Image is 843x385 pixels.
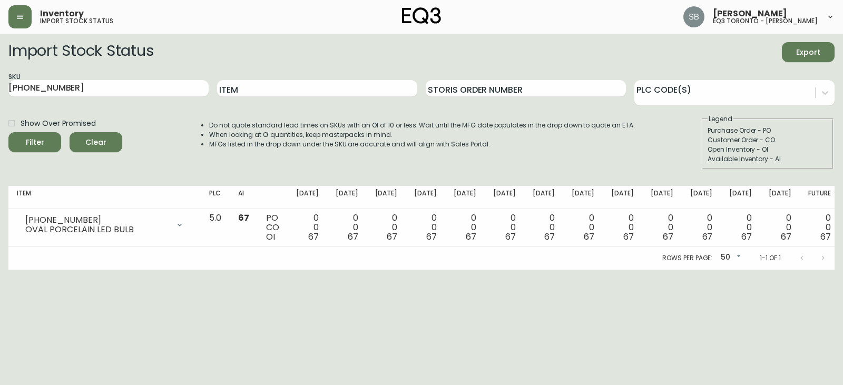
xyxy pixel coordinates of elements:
[466,231,476,243] span: 67
[708,145,828,154] div: Open Inventory - OI
[414,213,437,242] div: 0 0
[820,231,831,243] span: 67
[308,231,319,243] span: 67
[26,136,44,149] div: Filter
[201,186,230,209] th: PLC
[288,186,327,209] th: [DATE]
[367,186,406,209] th: [DATE]
[426,231,437,243] span: 67
[296,213,319,242] div: 0 0
[690,213,713,242] div: 0 0
[572,213,594,242] div: 0 0
[808,213,831,242] div: 0 0
[266,231,275,243] span: OI
[454,213,476,242] div: 0 0
[708,114,733,124] legend: Legend
[769,213,791,242] div: 0 0
[663,231,673,243] span: 67
[741,231,752,243] span: 67
[642,186,682,209] th: [DATE]
[584,231,594,243] span: 67
[25,225,169,234] div: OVAL PORCELAIN LED BULB
[790,46,826,59] span: Export
[603,186,642,209] th: [DATE]
[524,186,564,209] th: [DATE]
[8,132,61,152] button: Filter
[651,213,673,242] div: 0 0
[8,186,201,209] th: Item
[721,186,760,209] th: [DATE]
[8,42,153,62] h2: Import Stock Status
[387,231,397,243] span: 67
[327,186,367,209] th: [DATE]
[662,253,712,263] p: Rows per page:
[760,186,800,209] th: [DATE]
[21,118,96,129] span: Show Over Promised
[760,253,781,263] p: 1-1 of 1
[17,213,192,236] div: [PHONE_NUMBER]OVAL PORCELAIN LED BULB
[40,18,113,24] h5: import stock status
[238,212,249,224] span: 67
[485,186,524,209] th: [DATE]
[209,121,635,130] li: Do not quote standard lead times on SKUs with an OI of 10 or less. Wait until the MFG date popula...
[209,140,635,149] li: MFGs listed in the drop down under the SKU are accurate and will align with Sales Portal.
[505,231,516,243] span: 67
[713,18,818,24] h5: eq3 toronto - [PERSON_NAME]
[493,213,516,242] div: 0 0
[708,154,828,164] div: Available Inventory - AI
[40,9,84,18] span: Inventory
[544,231,555,243] span: 67
[800,186,839,209] th: Future
[336,213,358,242] div: 0 0
[201,209,230,246] td: 5.0
[683,6,704,27] img: 62e4f14275e5c688c761ab51c449f16a
[708,135,828,145] div: Customer Order - CO
[717,249,743,266] div: 50
[729,213,752,242] div: 0 0
[713,9,787,18] span: [PERSON_NAME]
[533,213,555,242] div: 0 0
[25,215,169,225] div: [PHONE_NUMBER]
[445,186,485,209] th: [DATE]
[782,42,835,62] button: Export
[406,186,445,209] th: [DATE]
[781,231,791,243] span: 67
[230,186,258,209] th: AI
[375,213,398,242] div: 0 0
[611,213,634,242] div: 0 0
[348,231,358,243] span: 67
[623,231,634,243] span: 67
[209,130,635,140] li: When looking at OI quantities, keep masterpacks in mind.
[702,231,713,243] span: 67
[563,186,603,209] th: [DATE]
[682,186,721,209] th: [DATE]
[266,213,279,242] div: PO CO
[70,132,122,152] button: Clear
[708,126,828,135] div: Purchase Order - PO
[402,7,441,24] img: logo
[78,136,114,149] span: Clear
